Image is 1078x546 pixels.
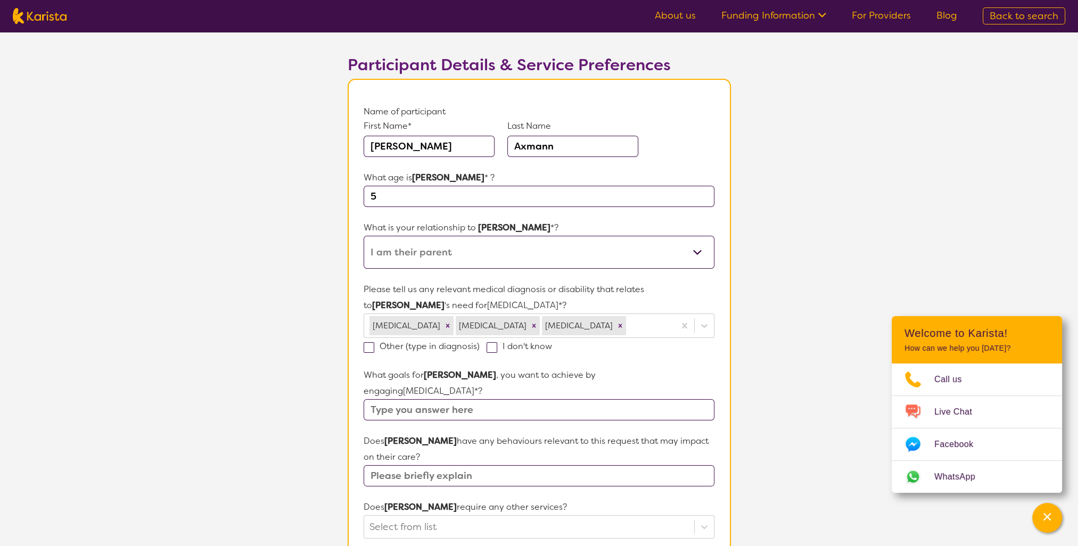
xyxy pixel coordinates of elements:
p: Last Name [507,120,638,133]
a: Web link opens in a new tab. [892,461,1062,493]
p: What is your relationship to *? [364,220,714,236]
div: Remove Learning difficulty [442,316,454,335]
div: Remove Eating disorder [614,316,626,335]
span: Live Chat [934,404,985,420]
strong: [PERSON_NAME] [372,300,445,311]
strong: [PERSON_NAME] [384,435,457,446]
a: Funding Information [721,9,826,22]
p: First Name* [364,120,495,133]
a: About us [655,9,696,22]
span: Call us [934,371,975,387]
strong: [PERSON_NAME] [478,222,550,233]
div: [MEDICAL_DATA] [542,316,614,335]
p: Does have any behaviours relevant to this request that may impact on their care? [364,433,714,465]
button: Channel Menu [1032,503,1062,533]
h2: Participant Details & Service Preferences [348,55,731,75]
p: What goals for , you want to achieve by engaging [MEDICAL_DATA] *? [364,367,714,399]
img: Karista logo [13,8,67,24]
p: How can we help you [DATE]? [904,344,1049,353]
a: For Providers [852,9,911,22]
a: Back to search [983,7,1065,24]
label: I don't know [487,341,559,352]
strong: [PERSON_NAME] [424,369,496,380]
input: Type here [364,186,714,207]
strong: [PERSON_NAME] [384,501,457,512]
h2: Welcome to Karista! [904,327,1049,340]
p: Does require any other services? [364,499,714,515]
div: Remove Developmental delay [528,316,540,335]
p: Name of participant [364,104,714,120]
span: Back to search [990,10,1058,22]
p: Please tell us any relevant medical diagnosis or disability that relates to 's need for [MEDICAL_... [364,282,714,313]
label: Other (type in diagnosis) [364,341,487,352]
span: Facebook [934,436,986,452]
input: Please briefly explain [364,465,714,486]
span: WhatsApp [934,469,988,485]
input: Type you answer here [364,399,714,420]
strong: [PERSON_NAME] [412,172,484,183]
div: [MEDICAL_DATA] [456,316,528,335]
p: What age is * ? [364,170,714,186]
ul: Choose channel [892,363,1062,493]
div: [MEDICAL_DATA] [369,316,442,335]
a: Blog [936,9,957,22]
div: Channel Menu [892,316,1062,493]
